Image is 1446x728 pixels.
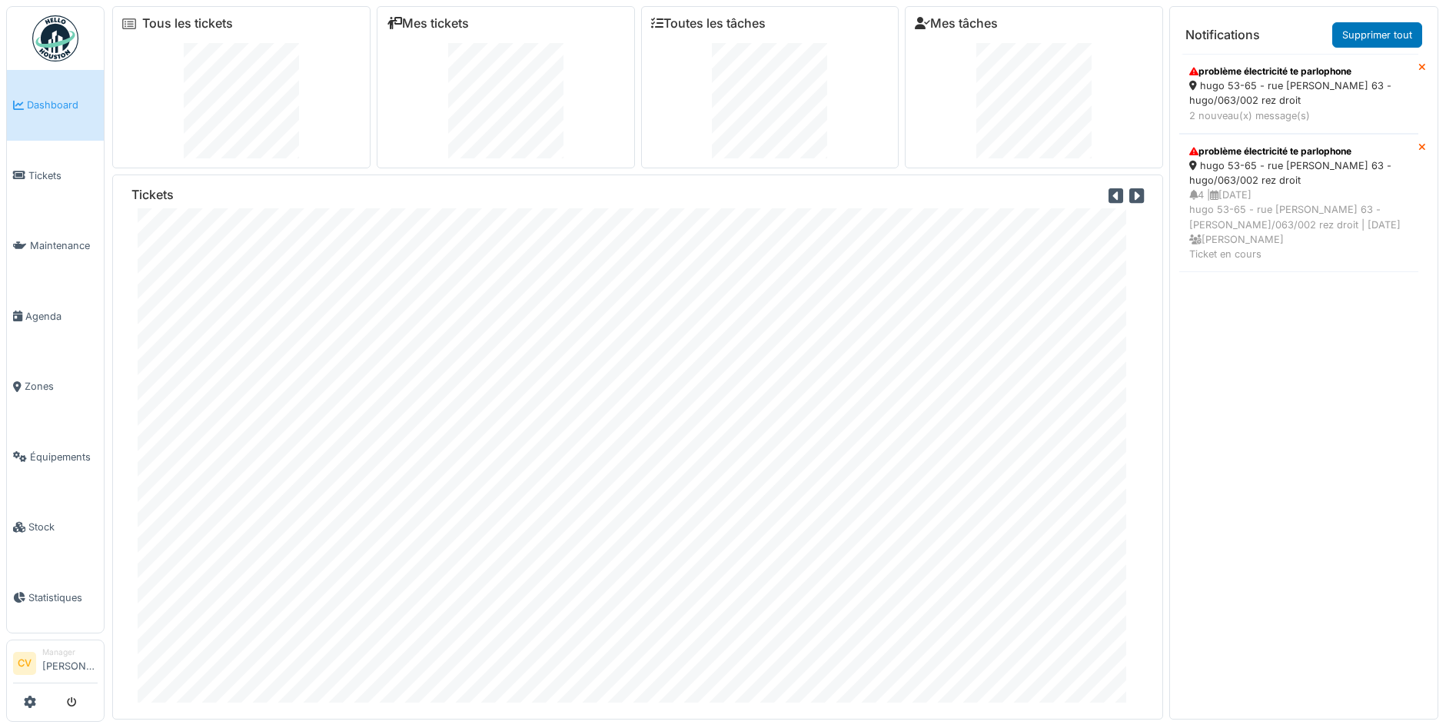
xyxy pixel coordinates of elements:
li: [PERSON_NAME] [42,647,98,680]
div: Manager [42,647,98,658]
h6: Notifications [1185,28,1260,42]
img: Badge_color-CXgf-gQk.svg [32,15,78,61]
a: Tous les tickets [142,16,233,31]
a: CV Manager[PERSON_NAME] [13,647,98,683]
span: Tickets [28,168,98,183]
a: problème électricité te parlophone hugo 53-65 - rue [PERSON_NAME] 63 - hugo/063/002 rez droit 2 n... [1179,54,1418,134]
span: Stock [28,520,98,534]
span: Dashboard [27,98,98,112]
a: Mes tickets [387,16,469,31]
span: Agenda [25,309,98,324]
span: Maintenance [30,238,98,253]
div: hugo 53-65 - rue [PERSON_NAME] 63 - hugo/063/002 rez droit [1189,78,1408,108]
span: Équipements [30,450,98,464]
a: Maintenance [7,211,104,281]
a: Mes tâches [915,16,998,31]
a: problème électricité te parlophone hugo 53-65 - rue [PERSON_NAME] 63 - hugo/063/002 rez droit 4 |... [1179,134,1418,272]
a: Agenda [7,281,104,352]
div: 2 nouveau(x) message(s) [1189,108,1408,123]
a: Statistiques [7,563,104,633]
li: CV [13,652,36,675]
a: Dashboard [7,70,104,141]
div: problème électricité te parlophone [1189,65,1408,78]
div: problème électricité te parlophone [1189,145,1408,158]
a: Tickets [7,141,104,211]
div: hugo 53-65 - rue [PERSON_NAME] 63 - hugo/063/002 rez droit [1189,158,1408,188]
a: Stock [7,492,104,563]
a: Supprimer tout [1332,22,1422,48]
h6: Tickets [131,188,174,202]
a: Zones [7,351,104,422]
span: Zones [25,379,98,394]
span: Statistiques [28,590,98,605]
a: Toutes les tâches [651,16,766,31]
a: Équipements [7,422,104,493]
div: 4 | [DATE] hugo 53-65 - rue [PERSON_NAME] 63 - [PERSON_NAME]/063/002 rez droit | [DATE] [PERSON_N... [1189,188,1408,261]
